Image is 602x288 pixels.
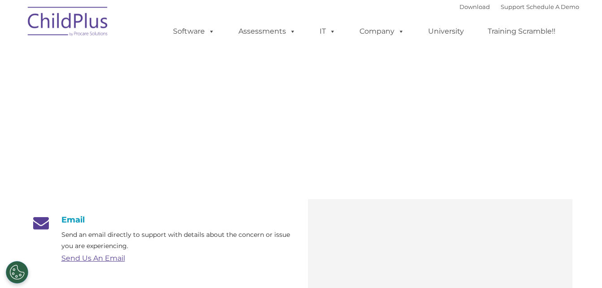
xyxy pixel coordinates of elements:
p: Send an email directly to support with details about the concern or issue you are experiencing. [61,229,295,252]
a: Assessments [230,22,305,40]
img: ChildPlus by Procare Solutions [23,0,113,45]
a: Support [501,3,524,10]
a: IT [311,22,345,40]
a: University [419,22,473,40]
a: Training Scramble!! [479,22,564,40]
a: Download [459,3,490,10]
font: | [459,3,579,10]
button: Cookies Settings [6,261,28,284]
a: Software [164,22,224,40]
a: Schedule A Demo [526,3,579,10]
a: Send Us An Email [61,254,125,262]
a: Company [351,22,413,40]
h4: Email [30,215,295,225]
